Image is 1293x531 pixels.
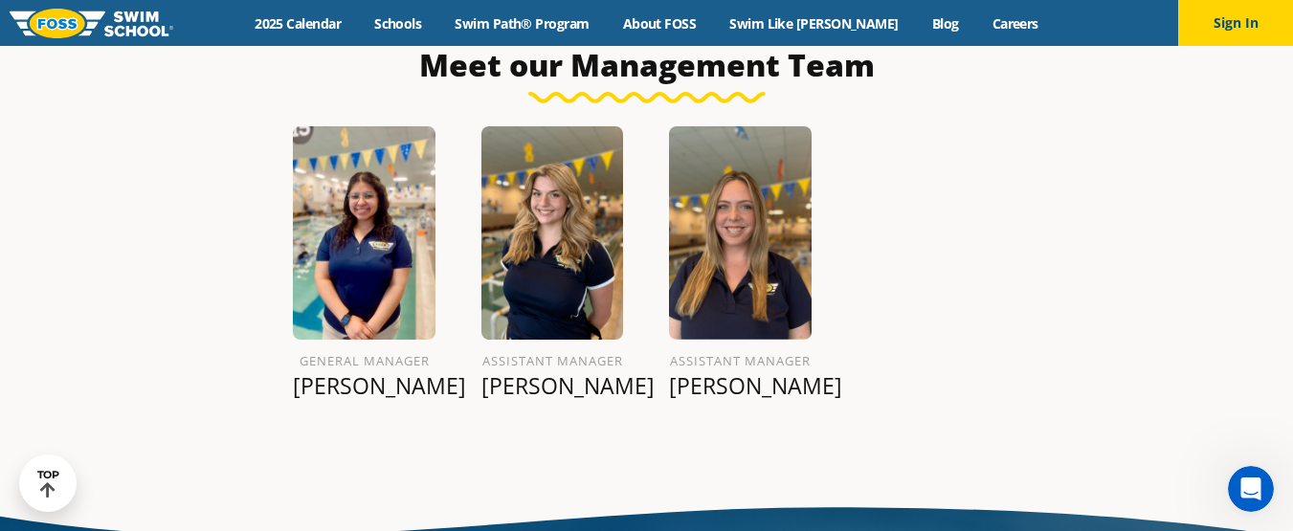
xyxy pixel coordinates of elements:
[713,14,916,33] a: Swim Like [PERSON_NAME]
[195,46,1099,84] h3: Meet our Management Team
[481,349,624,372] h6: Assistant Manager
[915,14,975,33] a: Blog
[293,349,435,372] h6: General Manager
[358,14,438,33] a: Schools
[481,126,624,340] img: Taylor-Kinkead.png
[238,14,358,33] a: 2025 Calendar
[606,14,713,33] a: About FOSS
[438,14,606,33] a: Swim Path® Program
[669,126,812,340] img: Lauren-Crowley-1.png
[669,349,812,372] h6: Assistant Manager
[293,126,435,340] img: Betsy-Figueroa.png
[37,469,59,498] div: TOP
[10,9,173,38] img: FOSS Swim School Logo
[481,372,624,399] p: [PERSON_NAME]
[293,372,435,399] p: [PERSON_NAME]
[975,14,1055,33] a: Careers
[669,372,812,399] p: [PERSON_NAME]
[1228,466,1274,512] iframe: Intercom live chat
